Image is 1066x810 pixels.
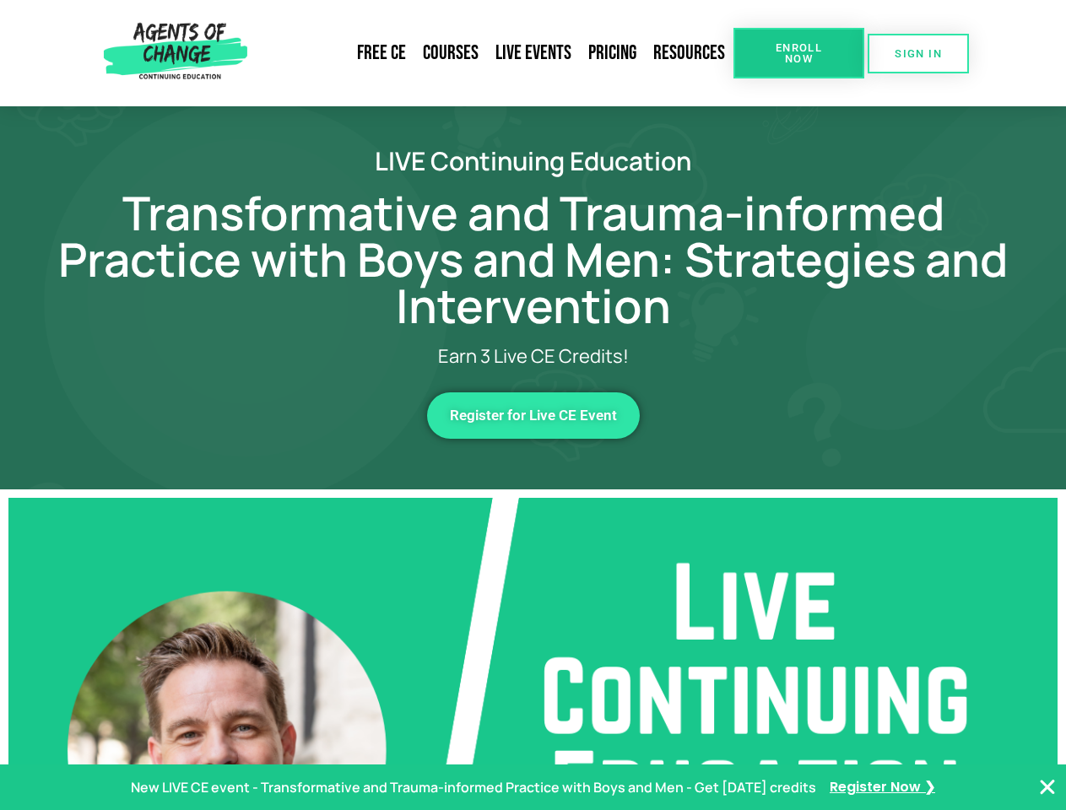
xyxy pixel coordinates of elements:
a: Pricing [580,34,645,73]
a: Resources [645,34,733,73]
nav: Menu [254,34,733,73]
a: Enroll Now [733,28,864,78]
h2: LIVE Continuing Education [52,148,1015,173]
span: Register for Live CE Event [450,408,617,423]
a: Live Events [487,34,580,73]
p: New LIVE CE event - Transformative and Trauma-informed Practice with Boys and Men - Get [DATE] cr... [131,775,816,800]
a: Courses [414,34,487,73]
span: SIGN IN [895,48,942,59]
span: Enroll Now [760,42,837,64]
h1: Transformative and Trauma-informed Practice with Boys and Men: Strategies and Intervention [52,190,1015,329]
a: SIGN IN [868,34,969,73]
a: Register Now ❯ [830,775,935,800]
a: Free CE [349,34,414,73]
p: Earn 3 Live CE Credits! [120,346,947,367]
a: Register for Live CE Event [427,392,640,439]
button: Close Banner [1037,777,1058,797]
